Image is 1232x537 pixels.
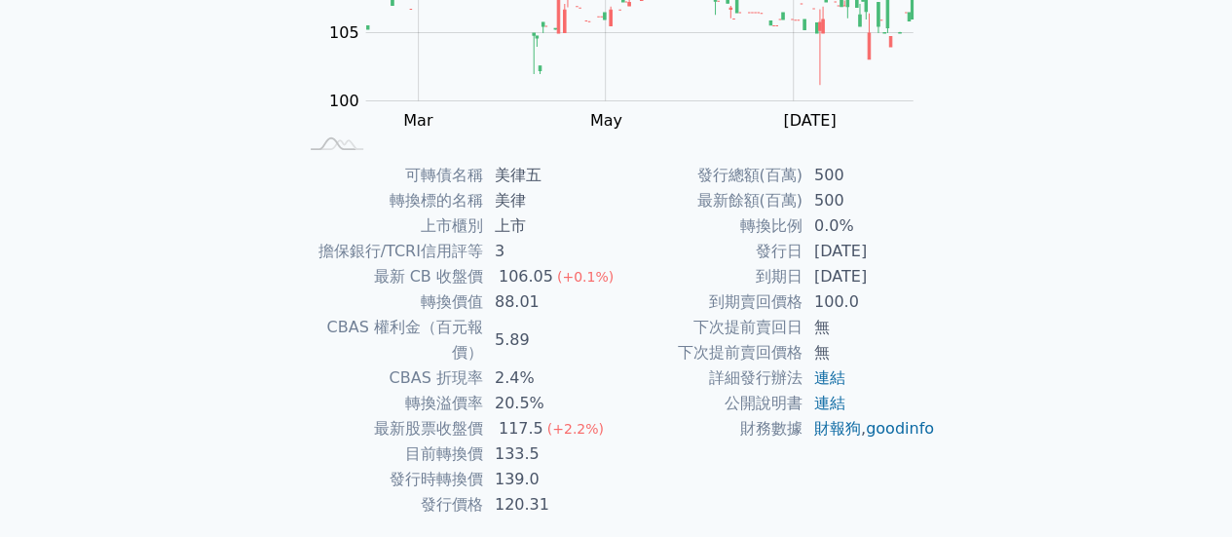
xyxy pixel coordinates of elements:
td: 最新股票收盤價 [297,416,483,441]
td: , [803,416,936,441]
td: 120.31 [483,492,616,518]
td: 無 [803,315,936,340]
td: 詳細發行辦法 [616,365,803,391]
td: 500 [803,188,936,213]
td: 20.5% [483,391,616,416]
td: 500 [803,163,936,188]
tspan: 100 [329,92,359,110]
td: 最新 CB 收盤價 [297,264,483,289]
a: 財報狗 [814,419,861,438]
td: 發行時轉換價 [297,467,483,492]
a: 連結 [814,368,845,387]
td: 美律五 [483,163,616,188]
td: [DATE] [803,239,936,264]
td: 轉換標的名稱 [297,188,483,213]
tspan: May [590,111,622,130]
td: 139.0 [483,467,616,492]
td: 上市櫃別 [297,213,483,239]
td: 財務數據 [616,416,803,441]
td: 無 [803,340,936,365]
td: 3 [483,239,616,264]
span: (+2.2%) [547,421,604,437]
td: 下次提前賣回價格 [616,340,803,365]
td: 發行日 [616,239,803,264]
td: 美律 [483,188,616,213]
td: 100.0 [803,289,936,315]
a: 連結 [814,394,845,412]
tspan: [DATE] [783,111,836,130]
td: CBAS 權利金（百元報價） [297,315,483,365]
td: 轉換比例 [616,213,803,239]
td: CBAS 折現率 [297,365,483,391]
div: 106.05 [495,264,557,289]
td: 133.5 [483,441,616,467]
td: 88.01 [483,289,616,315]
td: 目前轉換價 [297,441,483,467]
span: (+0.1%) [557,269,614,285]
td: 轉換價值 [297,289,483,315]
div: 117.5 [495,416,547,441]
td: 上市 [483,213,616,239]
td: 擔保銀行/TCRI信用評等 [297,239,483,264]
td: 0.0% [803,213,936,239]
td: 到期賣回價格 [616,289,803,315]
td: 轉換溢價率 [297,391,483,416]
td: 2.4% [483,365,616,391]
td: 發行價格 [297,492,483,518]
td: 下次提前賣回日 [616,315,803,340]
td: 公開說明書 [616,391,803,416]
td: 最新餘額(百萬) [616,188,803,213]
td: [DATE] [803,264,936,289]
td: 到期日 [616,264,803,289]
td: 5.89 [483,315,616,365]
tspan: 105 [329,23,359,42]
td: 發行總額(百萬) [616,163,803,188]
td: 可轉債名稱 [297,163,483,188]
tspan: Mar [403,111,433,130]
a: goodinfo [866,419,934,438]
